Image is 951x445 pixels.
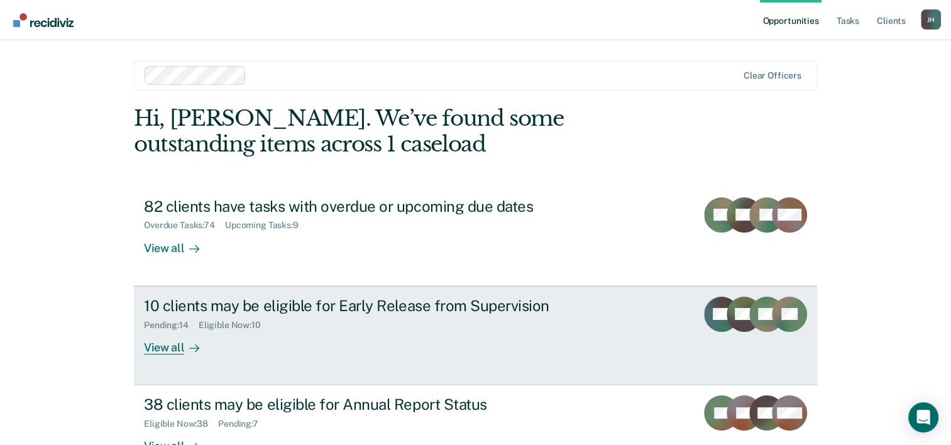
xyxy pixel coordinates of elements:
[144,320,199,331] div: Pending : 14
[144,297,585,315] div: 10 clients may be eligible for Early Release from Supervision
[144,330,214,354] div: View all
[134,187,817,286] a: 82 clients have tasks with overdue or upcoming due datesOverdue Tasks:74Upcoming Tasks:9View all
[744,70,801,81] div: Clear officers
[144,395,585,414] div: 38 clients may be eligible for Annual Report Status
[13,13,74,27] img: Recidiviz
[144,419,218,429] div: Eligible Now : 38
[921,9,941,30] button: Profile dropdown button
[908,402,938,432] div: Open Intercom Messenger
[199,320,271,331] div: Eligible Now : 10
[134,286,817,385] a: 10 clients may be eligible for Early Release from SupervisionPending:14Eligible Now:10View all
[134,106,680,157] div: Hi, [PERSON_NAME]. We’ve found some outstanding items across 1 caseload
[225,220,309,231] div: Upcoming Tasks : 9
[921,9,941,30] div: J H
[144,197,585,216] div: 82 clients have tasks with overdue or upcoming due dates
[144,231,214,255] div: View all
[218,419,268,429] div: Pending : 7
[144,220,225,231] div: Overdue Tasks : 74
